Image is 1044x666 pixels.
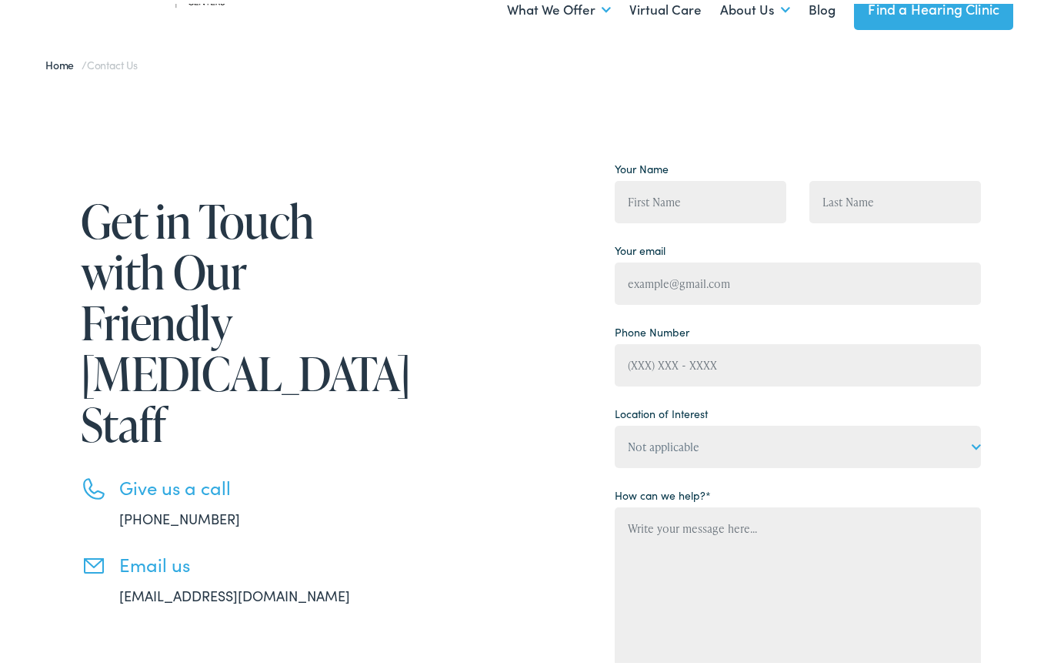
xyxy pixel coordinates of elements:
h3: Email us [119,550,396,572]
input: First Name [615,177,786,219]
label: Phone Number [615,320,689,336]
label: How can we help? [615,484,711,500]
label: Location of Interest [615,402,708,418]
input: (XXX) XXX - XXXX [615,340,981,383]
a: [EMAIL_ADDRESS][DOMAIN_NAME] [119,582,350,601]
h1: Get in Touch with Our Friendly [MEDICAL_DATA] Staff [81,192,396,446]
h3: Give us a call [119,473,396,495]
span: / [45,53,138,69]
a: Home [45,53,82,69]
label: Your Name [615,157,669,173]
span: Contact Us [87,53,138,69]
label: Your email [615,239,665,255]
a: [PHONE_NUMBER] [119,505,240,524]
input: Last Name [809,177,981,219]
input: example@gmail.com [615,259,981,301]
